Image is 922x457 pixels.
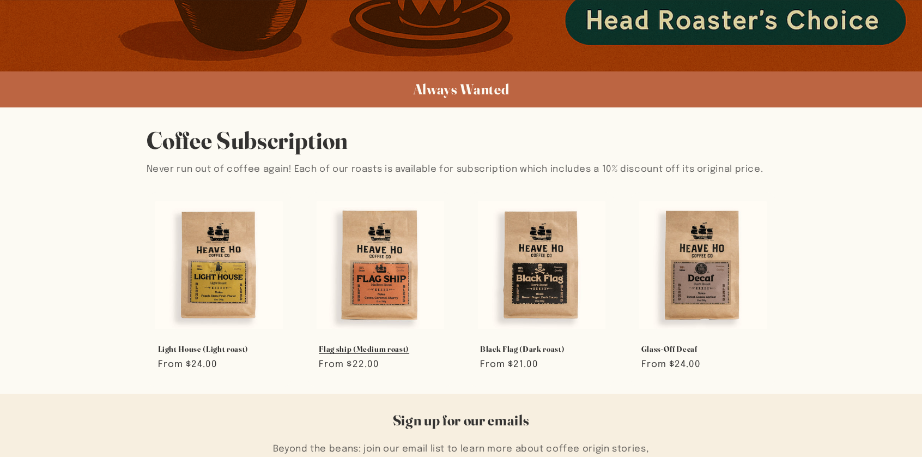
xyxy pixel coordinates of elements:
a: Black Flag (Dark roast) [480,344,603,354]
a: Glass-Off Decaf [641,344,765,354]
ul: Slider [147,192,776,387]
p: Never run out of coffee again! Each of our roasts is available for subscription which includes a ... [147,161,776,178]
a: Light House (Light roast) [158,344,281,354]
h2: Coffee Subscription [147,125,776,156]
h2: Sign up for our emails [52,411,871,430]
span: Always Wanted [413,80,509,98]
a: Flag ship (Medium roast) [319,344,442,354]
